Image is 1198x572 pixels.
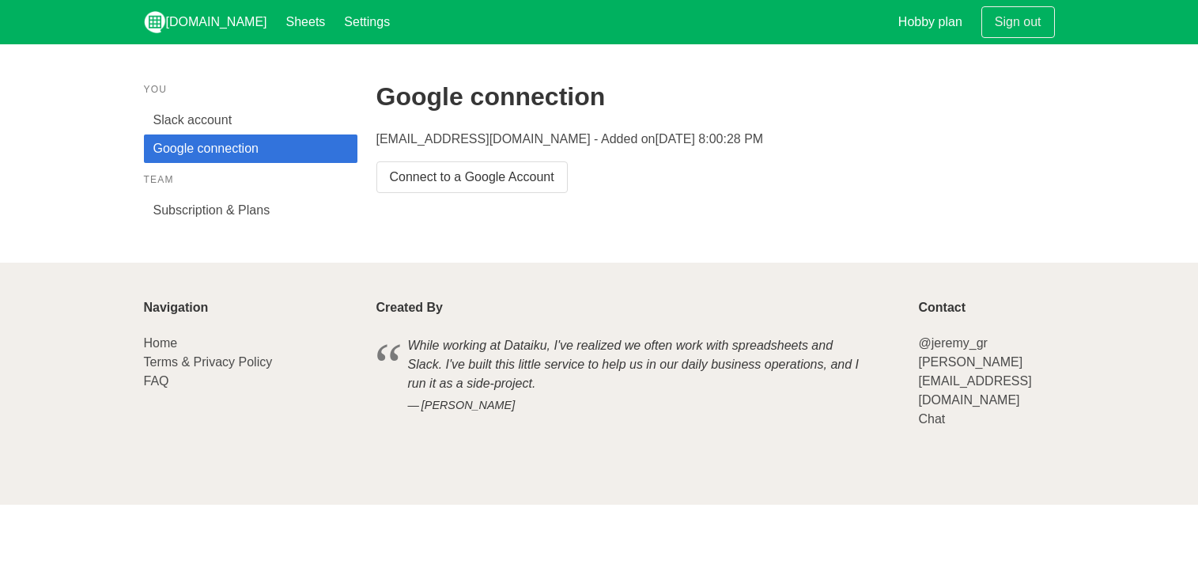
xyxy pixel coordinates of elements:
p: Contact [918,301,1054,315]
a: Terms & Privacy Policy [144,355,273,369]
cite: [PERSON_NAME] [408,397,868,415]
a: Sign out [981,6,1055,38]
h2: Google connection [376,82,1055,111]
a: Connect to a Google Account [376,161,568,193]
a: [PERSON_NAME][EMAIL_ADDRESS][DOMAIN_NAME] [918,355,1031,407]
blockquote: While working at Dataiku, I've realized we often work with spreadsheets and Slack. I've built thi... [376,334,900,417]
a: FAQ [144,374,169,388]
p: Navigation [144,301,357,315]
p: Team [144,172,357,187]
p: Created By [376,301,900,315]
img: logo_v2_white.png [144,11,166,33]
a: @jeremy_gr [918,336,987,350]
a: Slack account [144,106,357,134]
a: Subscription & Plans [144,196,357,225]
a: Google connection [144,134,357,163]
span: [DATE] 8:00:28 PM [656,132,764,146]
a: Home [144,336,178,350]
a: Chat [918,412,945,426]
p: [EMAIL_ADDRESS][DOMAIN_NAME] - Added on [376,130,1055,149]
p: You [144,82,357,97]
